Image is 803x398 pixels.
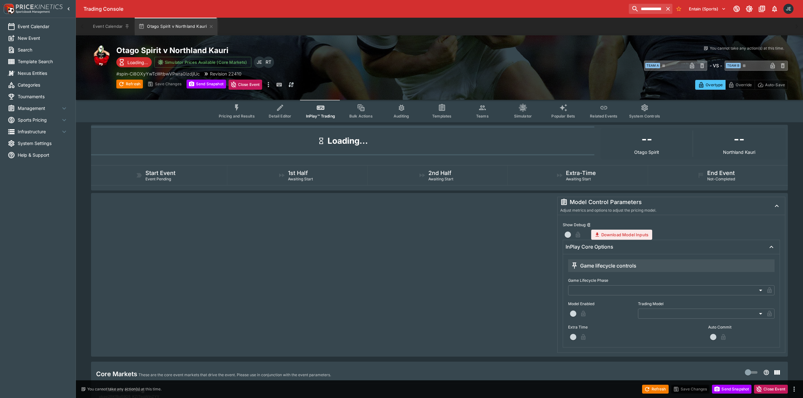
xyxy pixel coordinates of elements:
[96,370,137,378] h4: Core Markets
[116,70,200,77] p: Copy To Clipboard
[695,80,788,90] div: Start From
[710,45,784,51] p: You cannot take any action(s) at this time.
[18,58,68,65] span: Template Search
[116,45,452,55] h2: Copy To Clipboard
[288,169,308,177] h5: 1st Half
[83,6,626,12] div: Trading Console
[18,128,60,135] span: Infrastructure
[145,169,175,177] h5: Start Event
[116,80,143,88] button: Refresh
[695,80,726,90] button: Overtype
[708,323,775,332] label: Auto Commit
[87,386,162,392] p: You cannot take any action(s) at this time.
[254,57,265,68] div: James Edlin
[685,4,730,14] button: Select Tenant
[18,46,68,53] span: Search
[145,177,171,181] span: Event Pending
[765,81,785,88] p: Auto-Save
[634,150,659,154] p: Otago Spirit
[18,70,68,76] span: Nexus Entities
[707,177,735,181] span: Not-Completed
[514,114,532,118] span: Simulator
[629,4,664,14] input: search
[736,81,752,88] p: Override
[712,385,751,394] button: Send Snapshot
[394,114,409,118] span: Auditing
[706,81,723,88] p: Overtype
[590,114,617,118] span: Related Events
[591,230,652,240] button: Download Model Inputs
[645,63,660,68] span: Team A
[18,140,68,147] span: System Settings
[783,4,794,14] div: James Edlin
[476,114,489,118] span: Teams
[560,198,766,206] div: Model Control Parameters
[288,177,313,181] span: Awaiting Start
[428,177,453,181] span: Awaiting Start
[734,130,745,148] h1: --
[674,4,684,14] button: No Bookmarks
[568,276,775,285] label: Game Lifecycle Phase
[769,3,780,15] button: Notifications
[642,385,669,394] button: Refresh
[210,70,242,77] p: Revision 22410
[629,114,660,118] span: System Controls
[18,117,60,123] span: Sports Pricing
[756,3,768,15] button: Documentation
[229,80,262,90] button: Close Event
[16,10,50,13] img: Sportsbook Management
[91,45,111,66] img: rugby_union.png
[566,177,591,181] span: Awaiting Start
[566,244,613,250] h6: InPlay Core Options
[154,57,251,68] button: Simulator Prices Available (Core Markets)
[587,223,591,227] button: Show Debug
[18,23,68,30] span: Event Calendar
[263,57,274,68] div: Richard Tatton
[568,299,634,309] label: Model Enabled
[135,18,218,35] button: Otago Spirit v Northland Kauri
[755,80,788,90] button: Auto-Save
[219,114,255,118] span: Pricing and Results
[306,114,335,118] span: InPlay™ Trading
[18,35,68,41] span: New Event
[563,222,585,227] p: Show Debug
[560,208,656,213] span: Adjust metrics and options to adjust the pricing model.
[641,130,652,148] h1: --
[214,100,665,122] div: Event type filters
[571,262,636,269] div: Game lifecycle controls
[638,299,775,309] label: Trading Model
[187,80,226,88] button: Send Snapshot
[265,80,272,90] button: more
[138,372,331,378] p: These are the core event markets that drive the event. Please use in conjunction with the event p...
[731,3,742,15] button: Connected to PK
[269,114,291,118] span: Detail Editor
[18,105,60,112] span: Management
[18,81,68,88] span: Categories
[127,59,148,66] p: Loading...
[726,63,741,68] span: Team B
[710,62,722,69] h6: - VS -
[428,169,451,177] h5: 2nd Half
[551,114,575,118] span: Popular Bets
[18,93,68,100] span: Tournaments
[16,4,63,9] img: PriceKinetics
[328,136,368,146] h1: Loading...
[744,3,755,15] button: Toggle light/dark mode
[707,169,735,177] h5: End Event
[349,114,373,118] span: Bulk Actions
[568,323,634,332] label: Extra Time
[782,2,795,16] button: James Edlin
[754,385,788,394] button: Close Event
[2,3,15,15] img: PriceKinetics Logo
[566,169,596,177] h5: Extra-Time
[432,114,451,118] span: Templates
[723,150,755,154] p: Northland Kauri
[89,18,133,35] button: Event Calendar
[790,385,798,393] button: more
[725,80,755,90] button: Override
[18,152,68,158] span: Help & Support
